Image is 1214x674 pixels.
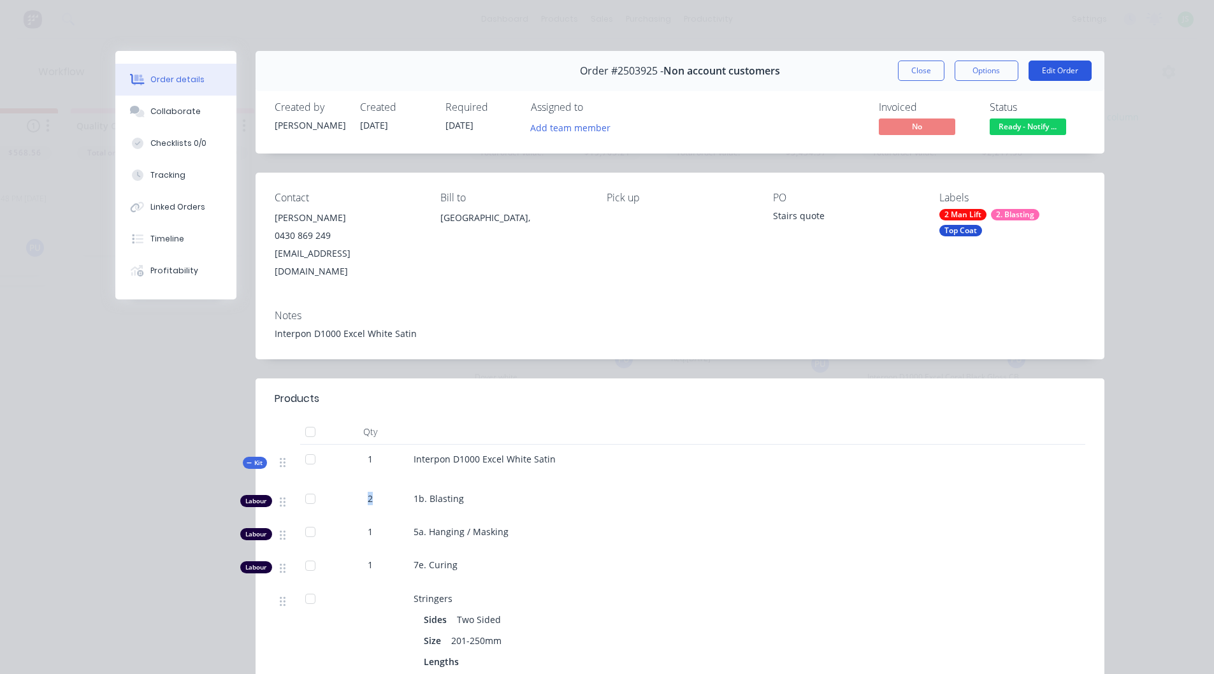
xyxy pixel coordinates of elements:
[247,458,263,468] span: Kit
[445,119,473,131] span: [DATE]
[332,419,408,445] div: Qty
[879,101,974,113] div: Invoiced
[275,327,1085,340] div: Interpon D1000 Excel White Satin
[773,209,919,227] div: Stairs quote
[368,558,373,571] span: 1
[115,223,236,255] button: Timeline
[424,655,459,668] span: Lengths
[240,528,272,540] div: Labour
[607,192,753,204] div: Pick up
[440,209,586,250] div: [GEOGRAPHIC_DATA],
[275,118,345,132] div: [PERSON_NAME]
[939,225,982,236] div: Top Coat
[240,561,272,573] div: Labour
[243,457,267,469] div: Kit
[990,101,1085,113] div: Status
[580,65,663,77] span: Order #2503925 -
[990,118,1066,134] span: Ready - Notify ...
[773,192,919,204] div: PO
[275,192,421,204] div: Contact
[440,209,586,227] div: [GEOGRAPHIC_DATA],
[440,192,586,204] div: Bill to
[898,61,944,81] button: Close
[991,209,1039,220] div: 2. Blasting
[879,118,955,134] span: No
[275,209,421,227] div: [PERSON_NAME]
[424,610,452,629] div: Sides
[663,65,780,77] span: Non account customers
[990,118,1066,138] button: Ready - Notify ...
[414,592,452,605] span: Stringers
[275,245,421,280] div: [EMAIL_ADDRESS][DOMAIN_NAME]
[368,492,373,505] span: 2
[275,310,1085,322] div: Notes
[115,191,236,223] button: Linked Orders
[150,233,184,245] div: Timeline
[360,101,430,113] div: Created
[414,453,556,465] span: Interpon D1000 Excel White Satin
[275,209,421,280] div: [PERSON_NAME]0430 869 249[EMAIL_ADDRESS][DOMAIN_NAME]
[115,159,236,191] button: Tracking
[523,118,617,136] button: Add team member
[150,74,205,85] div: Order details
[452,610,506,629] div: Two Sided
[275,391,319,406] div: Products
[150,265,198,276] div: Profitability
[275,101,345,113] div: Created by
[414,559,458,571] span: 7e. Curing
[115,127,236,159] button: Checklists 0/0
[360,119,388,131] span: [DATE]
[115,64,236,96] button: Order details
[1029,61,1092,81] button: Edit Order
[531,101,658,113] div: Assigned to
[368,525,373,538] span: 1
[939,209,986,220] div: 2 Man Lift
[445,101,516,113] div: Required
[150,169,185,181] div: Tracking
[115,255,236,287] button: Profitability
[368,452,373,466] span: 1
[414,526,509,538] span: 5a. Hanging / Masking
[939,192,1085,204] div: Labels
[240,495,272,507] div: Labour
[150,201,205,213] div: Linked Orders
[275,227,421,245] div: 0430 869 249
[115,96,236,127] button: Collaborate
[531,118,618,136] button: Add team member
[955,61,1018,81] button: Options
[446,631,507,650] div: 201-250mm
[414,492,464,505] span: 1b. Blasting
[424,631,446,650] div: Size
[150,138,206,149] div: Checklists 0/0
[150,106,201,117] div: Collaborate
